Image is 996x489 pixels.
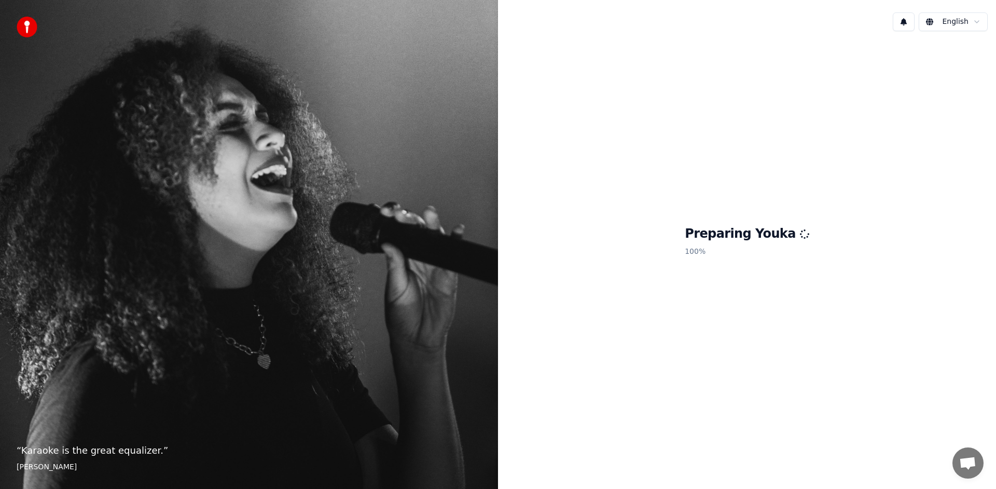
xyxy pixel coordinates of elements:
[17,17,37,37] img: youka
[17,443,481,458] p: “ Karaoke is the great equalizer. ”
[685,242,809,261] p: 100 %
[685,226,809,242] h1: Preparing Youka
[952,447,984,479] div: Mở cuộc trò chuyện
[17,462,481,472] footer: [PERSON_NAME]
